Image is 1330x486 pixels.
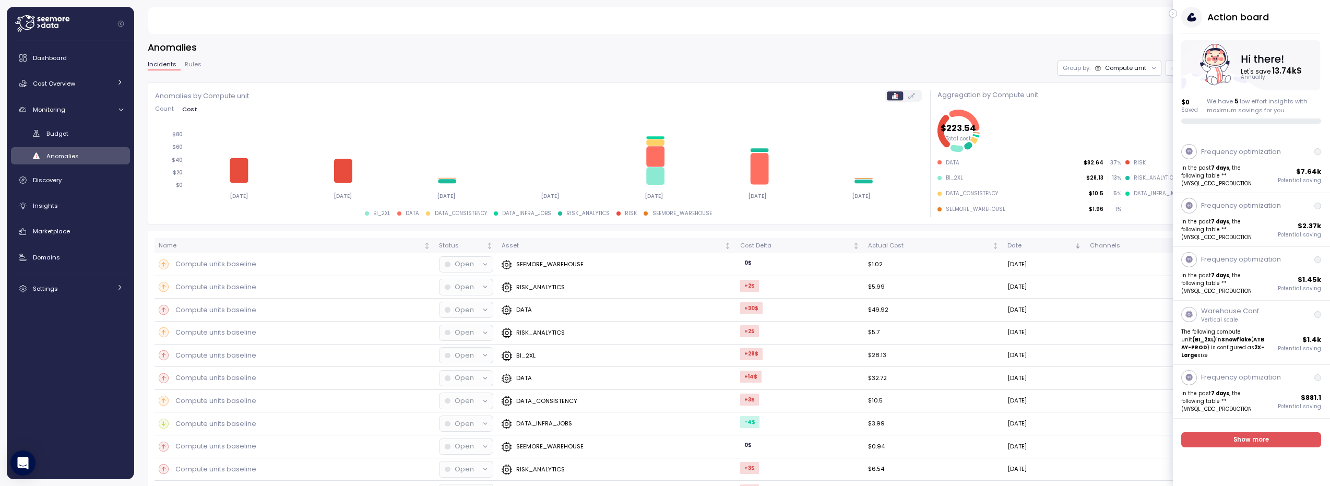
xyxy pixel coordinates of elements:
div: 0 $ [740,257,756,269]
td: [DATE] [1003,435,1086,458]
tspan: $60 [172,144,183,150]
p: $ 7.64k [1297,167,1322,177]
td: $6.54 [864,458,1003,481]
p: Potential saving [1278,177,1322,184]
div: Not sorted [852,242,860,250]
div: Date [1007,241,1073,251]
div: +3 $ [740,394,759,406]
span: Settings [33,285,58,293]
div: DATA_CONSISTENCY [946,190,998,197]
span: Cost Overview [33,79,75,88]
p: SEEMORE_WAREHOUSE [516,260,584,268]
th: DateSorted descending [1003,238,1086,253]
button: Collapse navigation [114,20,127,28]
p: BI_2XL [516,351,536,360]
p: Potential saving [1278,231,1322,239]
span: Anomalies [46,152,79,160]
p: Potential saving [1278,345,1322,352]
p: $ 1.4k [1303,335,1322,345]
p: DATA [516,305,532,314]
p: Open [455,259,474,269]
td: [DATE] [1003,322,1086,345]
strong: 7 days [1212,218,1230,225]
td: $0.94 [864,435,1003,458]
button: Open [440,302,493,317]
td: $32.72 [864,367,1003,390]
tspan: [DATE] [750,193,768,199]
p: $10.5 [1089,190,1103,197]
a: Warehouse Conf.Vertical scaleThe following compute unit(BI_2XL)inSnowflake(ATBAY-PROD) is configu... [1173,301,1330,365]
button: Open [440,279,493,294]
p: 37 % [1108,159,1121,167]
p: $ 1.45k [1298,275,1322,285]
span: Show more [1234,433,1269,447]
p: $28.13 [1086,174,1103,182]
div: DATA_INFRA_JOBS [1134,190,1183,197]
p: $ 881.1 [1301,393,1322,403]
p: Frequency optimization [1201,200,1281,211]
p: Open [455,396,474,406]
th: Cost DeltaNot sorted [735,238,864,253]
strong: 7 days [1212,164,1230,171]
button: Open [440,257,493,272]
a: Frequency optimizationIn the past7 days, the following table **(MYSQL_CDC_PRODUCTION$7.64kPotenti... [1173,139,1330,193]
a: Insights [11,195,130,216]
p: Compute units baseline [175,305,256,315]
strong: 7 days [1212,272,1230,279]
a: Show more [1182,432,1322,447]
div: SEEMORE_WAREHOUSE [652,210,712,217]
tspan: [DATE] [854,193,873,199]
p: Compute units baseline [175,464,256,475]
button: Open [440,439,493,454]
div: +30 $ [740,302,763,314]
p: Vertical scale [1201,316,1261,324]
p: Frequency optimization [1201,147,1281,157]
p: Compute units baseline [175,396,256,406]
button: Open [440,371,493,386]
a: Monitoring [11,99,130,120]
td: [DATE] [1003,458,1086,481]
p: $ 0 [1182,98,1198,106]
strong: 7 days [1212,390,1230,397]
p: Compute units baseline [175,259,256,269]
div: 0 $ [740,439,756,451]
div: RISK [625,210,637,217]
p: Compute units baseline [175,282,256,292]
td: [DATE] [1003,253,1086,276]
p: $1.96 [1089,206,1103,213]
div: Not sorted [423,242,431,250]
a: Frequency optimizationIn the past7 days, the following table **(MYSQL_CDC_PRODUCTION$1.45kPotenti... [1173,247,1330,301]
td: $10.5 [864,390,1003,413]
div: SEEMORE_WAREHOUSE [946,206,1005,213]
tspan: 13.74k $ [1273,65,1303,76]
div: +2 $ [740,280,759,292]
a: Discovery [11,170,130,191]
text: Annually [1242,74,1266,81]
p: Compute units baseline [175,419,256,429]
td: $49.92 [864,299,1003,322]
span: Dashboard [33,54,67,62]
p: RISK_ANALYTICS [516,283,565,291]
span: Insights [33,201,58,210]
div: Asset [502,241,722,251]
td: [DATE] [1003,412,1086,435]
div: Actual Cost [868,241,990,251]
tspan: Total cost [946,135,971,142]
p: Potential saving [1278,285,1322,292]
p: Saved [1182,106,1198,114]
div: +14 $ [740,371,762,383]
tspan: $40 [171,156,183,163]
th: Actual CostNot sorted [864,238,1003,253]
p: Open [455,419,474,429]
div: RISK_ANALYTICS [566,210,610,217]
p: Open [455,373,474,383]
div: Open Intercom Messenger [10,451,35,476]
p: DATA [516,374,532,382]
button: Open [440,416,493,431]
div: +2 $ [740,325,759,337]
div: Not sorted [486,242,493,250]
td: [DATE] [1003,345,1086,368]
tspan: [DATE] [438,193,456,199]
span: Count [155,106,174,112]
strong: (BI_2XL) [1193,336,1217,343]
